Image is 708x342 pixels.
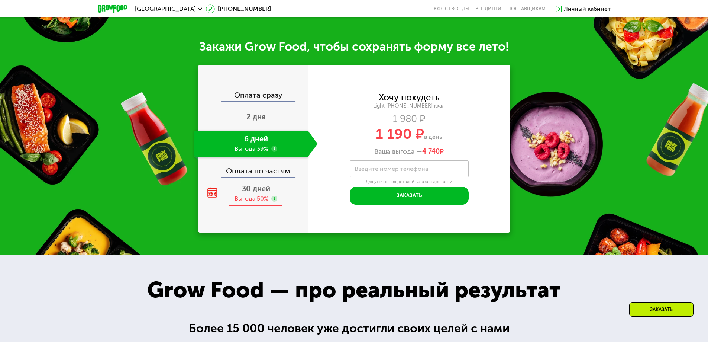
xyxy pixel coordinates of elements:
div: Заказать [629,302,694,317]
span: 30 дней [242,184,270,193]
a: Качество еды [434,6,469,12]
div: Оплата сразу [199,91,308,101]
div: Хочу похудеть [379,93,440,102]
div: 1 980 ₽ [308,115,510,123]
div: Grow Food — про реальный результат [131,273,577,307]
div: поставщикам [507,6,546,12]
span: [GEOGRAPHIC_DATA] [135,6,196,12]
a: [PHONE_NUMBER] [206,4,271,13]
span: ₽ [422,148,444,156]
a: Вендинги [475,6,501,12]
div: Light [PHONE_NUMBER] ккал [308,103,510,109]
div: Личный кабинет [564,4,611,13]
label: Введите номер телефона [355,167,428,171]
div: Оплата по частям [199,160,308,177]
span: 1 190 ₽ [376,125,424,143]
div: Для уточнения деталей заказа и доставки [350,179,469,185]
span: 2 дня [246,112,266,121]
span: 4 740 [422,147,440,156]
button: Заказать [350,187,469,205]
div: Ваша выгода — [308,148,510,156]
div: Более 15 000 человек уже достигли своих целей с нами [189,319,519,338]
div: Выгода 50% [235,195,268,203]
span: в день [424,133,442,140]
